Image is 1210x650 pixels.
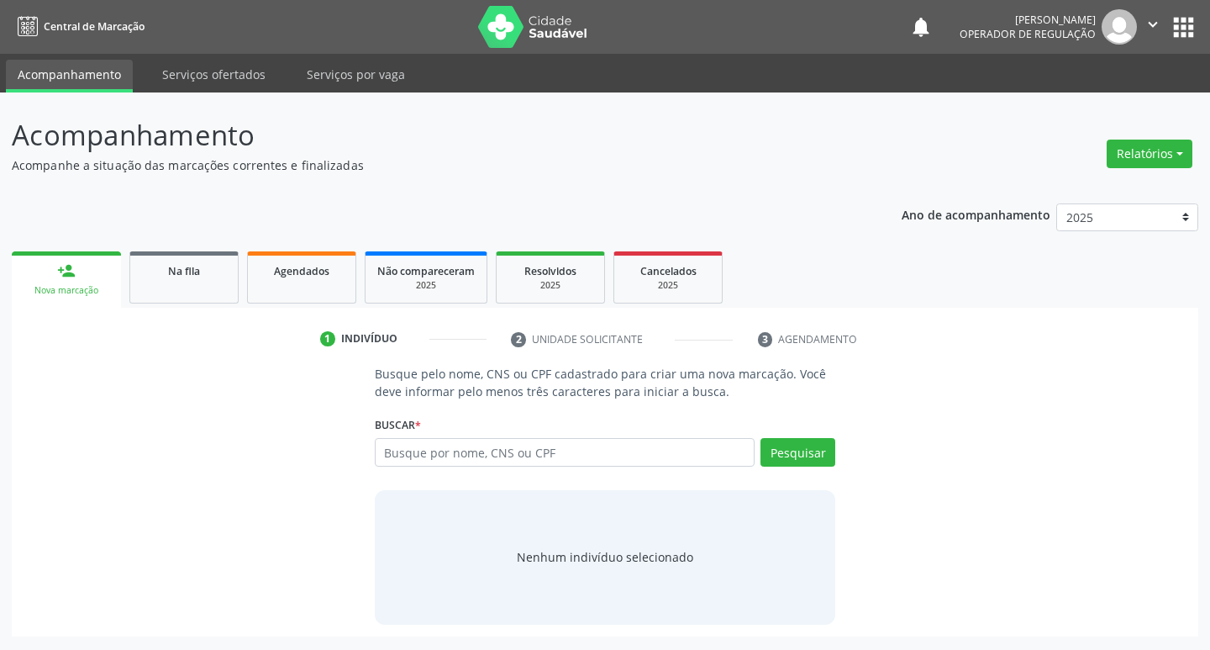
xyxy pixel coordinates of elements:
[1102,9,1137,45] img: img
[150,60,277,89] a: Serviços ofertados
[341,331,397,346] div: Indivíduo
[1137,9,1169,45] button: 
[508,279,592,292] div: 2025
[960,13,1096,27] div: [PERSON_NAME]
[909,15,933,39] button: notifications
[6,60,133,92] a: Acompanhamento
[517,548,693,566] div: Nenhum indivíduo selecionado
[24,284,109,297] div: Nova marcação
[274,264,329,278] span: Agendados
[1144,15,1162,34] i: 
[1169,13,1198,42] button: apps
[377,264,475,278] span: Não compareceram
[44,19,145,34] span: Central de Marcação
[375,438,755,467] input: Busque por nome, CNS ou CPF
[57,262,76,280] div: person_add
[320,331,335,346] div: 1
[295,60,417,89] a: Serviços por vaga
[168,264,200,278] span: Na fila
[760,438,835,467] button: Pesquisar
[640,264,697,278] span: Cancelados
[377,279,475,292] div: 2025
[960,27,1096,41] span: Operador de regulação
[12,114,842,156] p: Acompanhamento
[12,13,145,40] a: Central de Marcação
[902,203,1050,225] p: Ano de acompanhamento
[375,412,421,438] label: Buscar
[12,156,842,174] p: Acompanhe a situação das marcações correntes e finalizadas
[375,365,836,400] p: Busque pelo nome, CNS ou CPF cadastrado para criar uma nova marcação. Você deve informar pelo men...
[1107,140,1192,168] button: Relatórios
[524,264,576,278] span: Resolvidos
[626,279,710,292] div: 2025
